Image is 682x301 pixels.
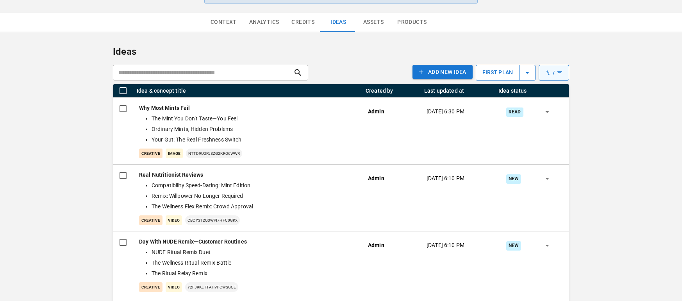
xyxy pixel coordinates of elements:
button: Add NEW IDEA [412,65,473,79]
p: [DATE] 6:10 PM [427,241,464,249]
p: Ideas [113,45,569,59]
div: New [506,174,521,183]
button: Ideas [321,13,356,32]
div: Read [506,107,523,116]
div: Created by [366,88,393,94]
button: Context [204,13,243,32]
button: first plan [476,65,536,81]
p: creative [139,149,162,158]
div: Idea & concept title [137,88,186,94]
p: Admin [368,107,384,116]
button: Menu [563,89,567,93]
div: Idea status [498,88,527,94]
li: The Wellness Flex Remix: Crowd Approval [152,202,352,211]
p: Real Nutritionist Reviews [139,171,355,179]
div: Last updated at [424,88,464,94]
p: y2fj9KlIFFAHVpcwsgCE [185,282,238,292]
p: Image [166,149,183,158]
li: The Ritual Relay Remix [152,269,352,278]
div: New [506,241,521,250]
p: Admin [368,174,384,183]
button: Analytics [243,13,286,32]
p: Video [166,282,182,292]
p: CbCy312Q3wPI7hfC0gkX [185,215,240,225]
li: Ordinary Mints, Hidden Problems [152,125,352,133]
li: The Mint You Don’t Taste—You Feel [152,115,352,123]
button: Menu [489,89,493,93]
button: Credits [285,13,321,32]
p: Why Most Mints Fail [139,104,355,112]
li: NUDE Ritual Remix Duet [152,248,352,256]
button: Products [391,13,433,32]
p: Admin [368,241,384,249]
button: Assets [356,13,391,32]
p: [DATE] 6:30 PM [427,107,464,116]
p: creative [139,215,162,225]
button: Menu [414,89,418,93]
li: The Wellness Ritual Remix Battle [152,259,352,267]
li: Remix: Willpower No Longer Required [152,192,352,200]
li: Your Gut: The Real Freshness Switch [152,136,352,144]
p: Day With NUDE Remix—Customer Routines [139,238,355,246]
p: Nttd9uqpjszG2kRO6wWR [186,149,242,158]
a: Add NEW IDEA [412,65,473,81]
button: Menu [356,89,360,93]
p: Video [166,215,182,225]
li: Compatibility Speed-Dating: Mint Edition [152,181,352,190]
p: first plan [476,64,519,81]
p: [DATE] 6:10 PM [427,174,464,183]
p: creative [139,282,162,292]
